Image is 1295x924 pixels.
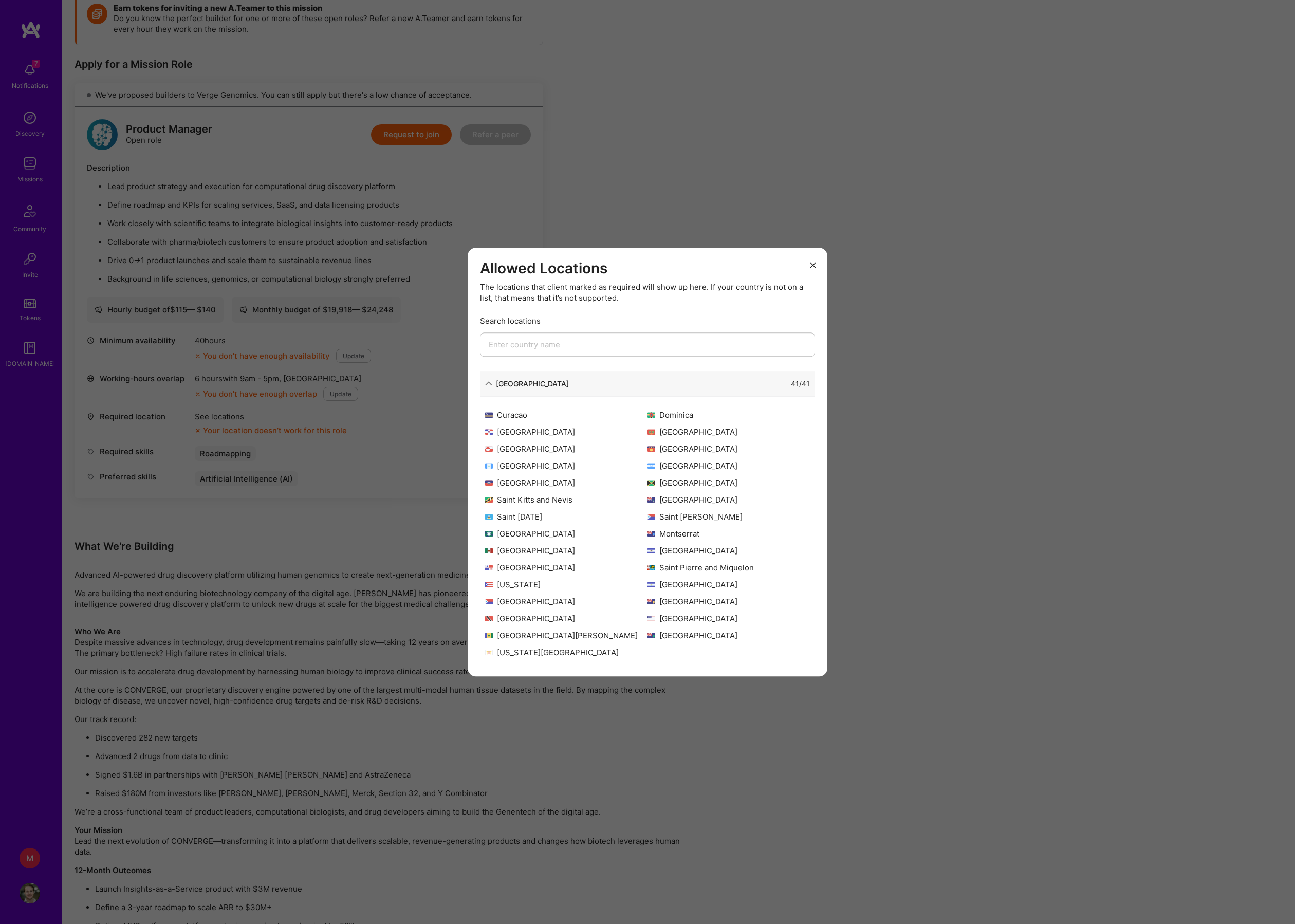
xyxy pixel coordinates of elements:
[485,480,493,486] img: Haiti
[485,427,647,437] div: [GEOGRAPHIC_DATA]
[485,562,647,573] div: [GEOGRAPHIC_DATA]
[647,545,810,556] div: [GEOGRAPHIC_DATA]
[485,446,493,452] img: Greenland
[485,633,493,638] img: Saint Vincent and the Grenadines
[485,531,493,537] img: Martinique
[485,582,493,587] img: Puerto Rico
[647,633,655,638] img: British Virgin Islands
[485,565,493,570] img: Panama
[647,630,810,641] div: [GEOGRAPHIC_DATA]
[647,579,810,590] div: [GEOGRAPHIC_DATA]
[485,460,647,471] div: [GEOGRAPHIC_DATA]
[480,282,815,303] div: The locations that client marked as required will show up here. If your country is not on a list,...
[485,410,647,420] div: Curacao
[647,548,655,553] img: Nicaragua
[485,613,647,624] div: [GEOGRAPHIC_DATA]
[485,511,647,522] div: Saint [DATE]
[647,429,655,435] img: Grenada
[647,599,655,604] img: Turks and Caicos Islands
[485,494,647,505] div: Saint Kitts and Nevis
[480,332,815,357] input: Enter country name
[485,548,493,553] img: Mexico
[647,446,655,452] img: Guadeloupe
[647,497,655,503] img: Cayman Islands
[485,380,492,387] i: icon ArrowDown
[647,531,655,537] img: Montserrat
[647,528,810,539] div: Montserrat
[485,514,493,520] img: Saint Lucia
[485,545,647,556] div: [GEOGRAPHIC_DATA]
[647,410,810,420] div: Dominica
[485,497,493,503] img: Saint Kitts and Nevis
[791,378,810,389] div: 41 / 41
[647,427,810,437] div: [GEOGRAPHIC_DATA]
[485,412,493,418] img: Curacao
[647,494,810,505] div: [GEOGRAPHIC_DATA]
[485,650,493,655] img: U.S. Virgin Islands
[485,429,493,435] img: Dominican Republic
[485,463,493,469] img: Guatemala
[496,378,569,389] div: [GEOGRAPHIC_DATA]
[480,260,815,278] h3: Allowed Locations
[647,460,810,471] div: [GEOGRAPHIC_DATA]
[485,443,647,454] div: [GEOGRAPHIC_DATA]
[647,463,655,469] img: Honduras
[647,562,810,573] div: Saint Pierre and Miquelon
[647,477,810,488] div: [GEOGRAPHIC_DATA]
[647,511,810,522] div: Saint [PERSON_NAME]
[647,613,810,624] div: [GEOGRAPHIC_DATA]
[485,616,493,621] img: Trinidad and Tobago
[485,599,493,604] img: Sint Maarten
[485,647,647,658] div: [US_STATE][GEOGRAPHIC_DATA]
[647,480,655,486] img: Jamaica
[468,248,827,676] div: modal
[485,528,647,539] div: [GEOGRAPHIC_DATA]
[647,565,655,570] img: Saint Pierre and Miquelon
[647,514,655,520] img: Saint Martin
[647,412,655,418] img: Dominica
[647,443,810,454] div: [GEOGRAPHIC_DATA]
[480,316,815,326] div: Search locations
[647,582,655,587] img: El Salvador
[647,616,655,621] img: United States
[485,579,647,590] div: [US_STATE]
[485,596,647,607] div: [GEOGRAPHIC_DATA]
[485,630,647,641] div: [GEOGRAPHIC_DATA][PERSON_NAME]
[810,262,816,268] i: icon Close
[647,596,810,607] div: [GEOGRAPHIC_DATA]
[485,477,647,488] div: [GEOGRAPHIC_DATA]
